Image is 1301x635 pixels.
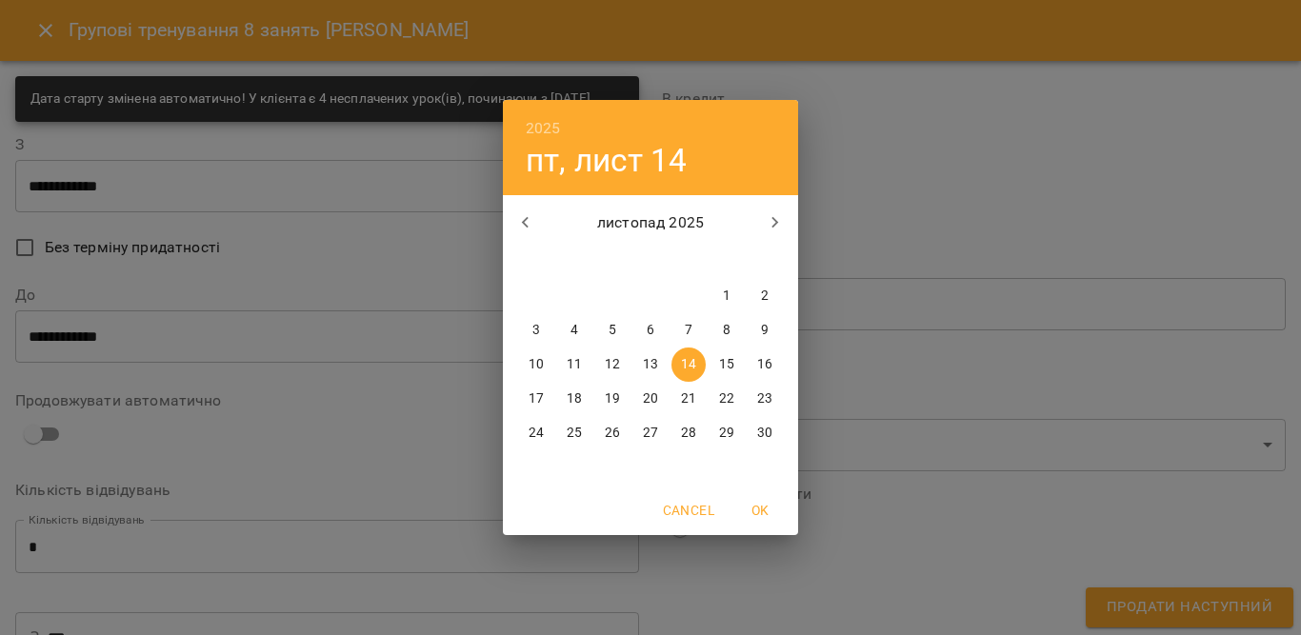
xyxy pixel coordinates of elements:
button: 16 [748,347,782,382]
button: 28 [671,416,706,450]
button: 24 [519,416,553,450]
span: Cancel [663,499,714,522]
span: сб [710,250,744,269]
p: 17 [529,389,544,408]
button: 21 [671,382,706,416]
button: 30 [748,416,782,450]
button: 27 [633,416,668,450]
button: 13 [633,347,668,382]
button: пт, лист 14 [526,141,688,180]
p: 23 [757,389,772,408]
p: 19 [605,389,620,408]
span: вт [557,250,591,269]
button: Cancel [655,493,722,527]
button: 6 [633,313,668,347]
p: 6 [647,321,654,340]
p: 10 [529,355,544,374]
p: 2 [761,287,769,306]
p: 18 [567,389,582,408]
p: 8 [723,321,731,340]
p: 22 [719,389,734,408]
button: 11 [557,347,591,382]
p: 9 [761,321,769,340]
p: 14 [681,355,696,374]
button: OK [730,493,791,527]
p: 30 [757,424,772,443]
p: 26 [605,424,620,443]
span: пт [671,250,706,269]
p: 13 [643,355,658,374]
button: 23 [748,382,782,416]
button: 26 [595,416,630,450]
p: 24 [529,424,544,443]
button: 19 [595,382,630,416]
button: 2 [748,279,782,313]
p: 29 [719,424,734,443]
p: 28 [681,424,696,443]
button: 8 [710,313,744,347]
button: 7 [671,313,706,347]
p: 5 [609,321,616,340]
p: 12 [605,355,620,374]
p: 7 [685,321,692,340]
p: 11 [567,355,582,374]
p: 21 [681,389,696,408]
span: чт [633,250,668,269]
p: листопад 2025 [549,211,753,234]
button: 5 [595,313,630,347]
button: 15 [710,347,744,382]
p: 15 [719,355,734,374]
p: 27 [643,424,658,443]
span: OK [737,499,783,522]
button: 14 [671,347,706,382]
p: 1 [723,287,731,306]
button: 9 [748,313,782,347]
button: 3 [519,313,553,347]
button: 29 [710,416,744,450]
button: 25 [557,416,591,450]
button: 1 [710,279,744,313]
p: 20 [643,389,658,408]
button: 20 [633,382,668,416]
span: пн [519,250,553,269]
button: 2025 [526,115,561,142]
p: 25 [567,424,582,443]
p: 4 [570,321,578,340]
span: нд [748,250,782,269]
button: 4 [557,313,591,347]
button: 17 [519,382,553,416]
button: 10 [519,347,553,382]
p: 16 [757,355,772,374]
button: 22 [710,382,744,416]
span: ср [595,250,630,269]
button: 18 [557,382,591,416]
button: 12 [595,347,630,382]
p: 3 [532,321,540,340]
